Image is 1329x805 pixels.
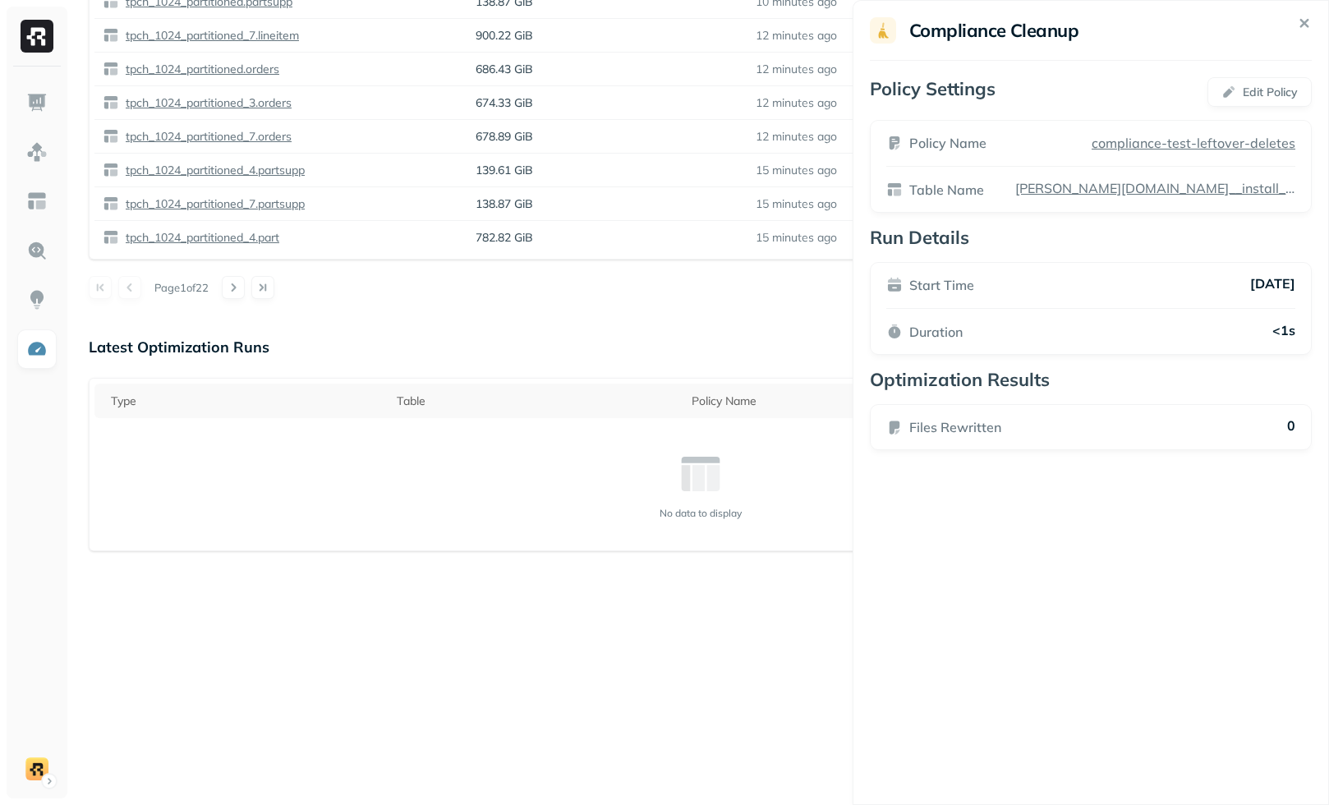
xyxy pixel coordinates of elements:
[1092,133,1295,153] a: compliance-test-leftover-deletes
[1207,77,1312,107] button: Edit Policy
[909,180,984,200] p: Table Name
[870,77,996,107] p: Policy Settings
[909,133,986,153] p: Policy Name
[1287,417,1295,437] p: 0
[909,275,974,295] p: Start Time
[870,368,1312,391] p: Optimization Results
[1012,180,1295,196] p: [PERSON_NAME][DOMAIN_NAME]__install_obs
[870,226,1312,249] p: Run Details
[909,19,1078,42] h2: Compliance Cleanup
[1272,322,1295,342] p: <1s
[1009,180,1295,196] a: [PERSON_NAME][DOMAIN_NAME]__install_obs
[909,417,1001,437] p: Files Rewritten
[1250,275,1295,295] p: [DATE]
[909,322,963,342] p: Duration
